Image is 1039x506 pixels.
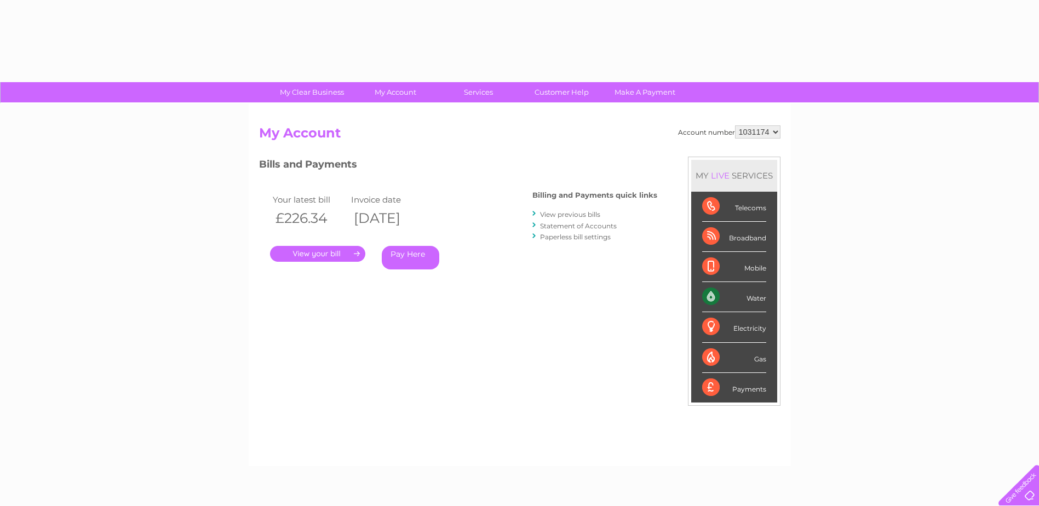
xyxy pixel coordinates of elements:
[516,82,607,102] a: Customer Help
[702,222,766,252] div: Broadband
[540,233,611,241] a: Paperless bill settings
[259,157,657,176] h3: Bills and Payments
[348,192,427,207] td: Invoice date
[540,210,600,219] a: View previous bills
[267,82,357,102] a: My Clear Business
[270,207,349,229] th: £226.34
[702,282,766,312] div: Water
[691,160,777,191] div: MY SERVICES
[532,191,657,199] h4: Billing and Payments quick links
[270,192,349,207] td: Your latest bill
[350,82,440,102] a: My Account
[709,170,732,181] div: LIVE
[702,373,766,403] div: Payments
[540,222,617,230] a: Statement of Accounts
[702,252,766,282] div: Mobile
[433,82,524,102] a: Services
[600,82,690,102] a: Make A Payment
[270,246,365,262] a: .
[259,125,780,146] h2: My Account
[348,207,427,229] th: [DATE]
[702,312,766,342] div: Electricity
[702,192,766,222] div: Telecoms
[678,125,780,139] div: Account number
[702,343,766,373] div: Gas
[382,246,439,269] a: Pay Here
